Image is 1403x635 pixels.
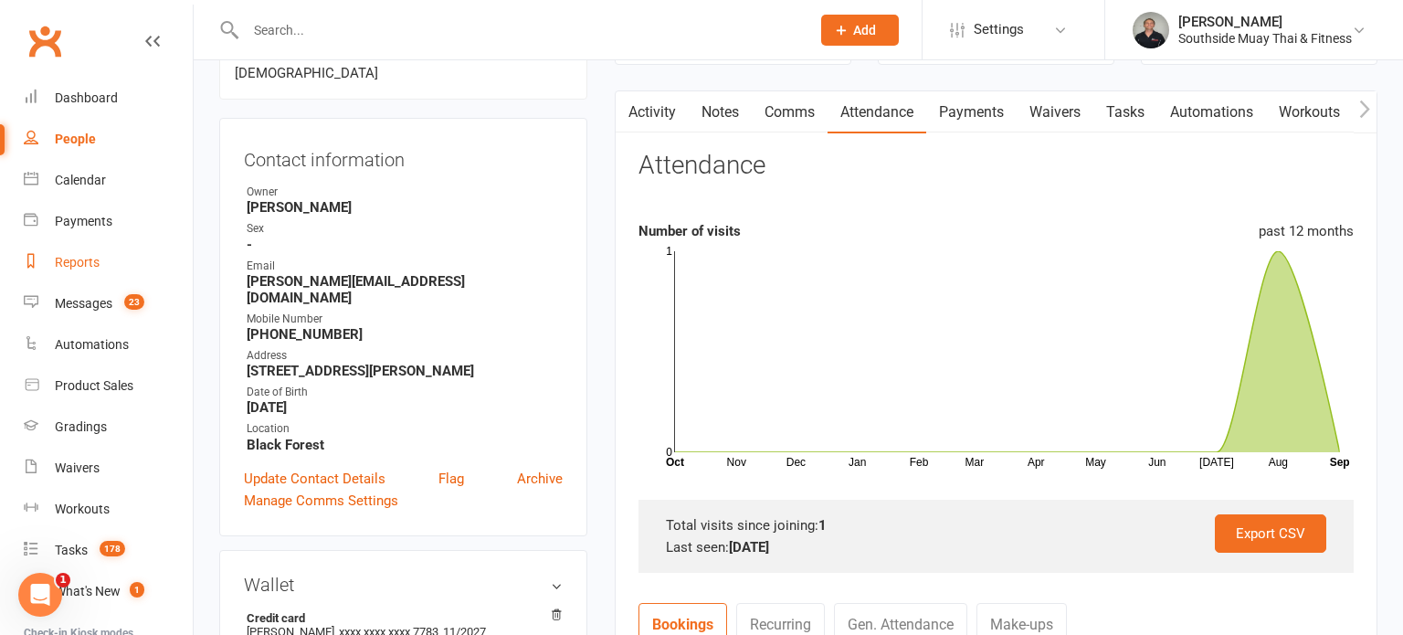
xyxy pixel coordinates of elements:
[247,220,563,238] div: Sex
[244,143,563,170] h3: Contact information
[638,223,741,239] strong: Number of visits
[24,242,193,283] a: Reports
[247,347,563,365] div: Address
[124,294,144,310] span: 23
[1157,91,1266,133] a: Automations
[247,311,563,328] div: Mobile Number
[1259,220,1354,242] div: past 12 months
[55,337,129,352] div: Automations
[616,91,689,133] a: Activity
[1017,91,1093,133] a: Waivers
[55,173,106,187] div: Calendar
[438,468,464,490] a: Flag
[638,152,765,180] h3: Attendance
[24,365,193,407] a: Product Sales
[24,201,193,242] a: Payments
[752,91,828,133] a: Comms
[247,437,563,453] strong: Black Forest
[24,119,193,160] a: People
[247,611,554,625] strong: Credit card
[24,489,193,530] a: Workouts
[55,502,110,516] div: Workouts
[828,91,926,133] a: Attendance
[240,17,797,43] input: Search...
[55,132,96,146] div: People
[247,384,563,401] div: Date of Birth
[24,448,193,489] a: Waivers
[235,65,378,81] span: [DEMOGRAPHIC_DATA]
[853,23,876,37] span: Add
[24,530,193,571] a: Tasks 178
[247,184,563,201] div: Owner
[247,326,563,343] strong: [PHONE_NUMBER]
[55,419,107,434] div: Gradings
[24,571,193,612] a: What's New1
[821,15,899,46] button: Add
[55,214,112,228] div: Payments
[24,283,193,324] a: Messages 23
[689,91,752,133] a: Notes
[55,543,88,557] div: Tasks
[1133,12,1169,48] img: thumb_image1524148262.png
[244,468,385,490] a: Update Contact Details
[55,460,100,475] div: Waivers
[666,536,1326,558] div: Last seen:
[247,237,563,253] strong: -
[247,199,563,216] strong: [PERSON_NAME]
[244,575,563,595] h3: Wallet
[247,363,563,379] strong: [STREET_ADDRESS][PERSON_NAME]
[24,78,193,119] a: Dashboard
[1178,30,1352,47] div: Southside Muay Thai & Fitness
[244,490,398,512] a: Manage Comms Settings
[974,9,1024,50] span: Settings
[56,573,70,587] span: 1
[55,378,133,393] div: Product Sales
[517,468,563,490] a: Archive
[100,541,125,556] span: 178
[1215,514,1326,553] a: Export CSV
[666,514,1326,536] div: Total visits since joining:
[18,573,62,617] iframe: Intercom live chat
[24,324,193,365] a: Automations
[24,407,193,448] a: Gradings
[1266,91,1353,133] a: Workouts
[247,420,563,438] div: Location
[24,160,193,201] a: Calendar
[55,584,121,598] div: What's New
[247,399,563,416] strong: [DATE]
[818,517,827,534] strong: 1
[1178,14,1352,30] div: [PERSON_NAME]
[247,258,563,275] div: Email
[55,255,100,270] div: Reports
[130,582,144,598] span: 1
[1093,91,1157,133] a: Tasks
[55,90,118,105] div: Dashboard
[926,91,1017,133] a: Payments
[22,18,68,64] a: Clubworx
[729,539,769,556] strong: [DATE]
[247,273,563,306] strong: [PERSON_NAME][EMAIL_ADDRESS][DOMAIN_NAME]
[55,296,112,311] div: Messages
